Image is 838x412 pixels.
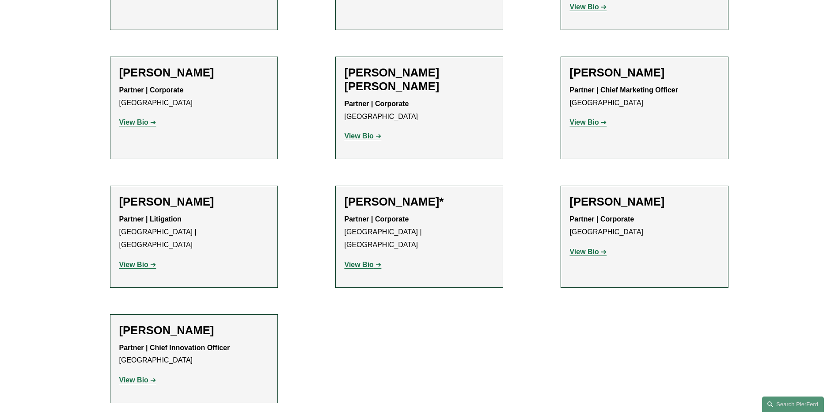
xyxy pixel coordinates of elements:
strong: Partner | Corporate [345,215,409,223]
a: View Bio [119,376,156,384]
strong: View Bio [119,261,148,268]
p: [GEOGRAPHIC_DATA] | [GEOGRAPHIC_DATA] [345,213,494,251]
a: View Bio [570,248,607,256]
a: View Bio [570,3,607,11]
strong: Partner | Corporate [345,100,409,107]
p: [GEOGRAPHIC_DATA] [119,342,269,367]
p: [GEOGRAPHIC_DATA] [570,213,719,239]
p: [GEOGRAPHIC_DATA] | [GEOGRAPHIC_DATA] [119,213,269,251]
strong: View Bio [345,132,374,140]
a: Search this site [762,397,824,412]
p: [GEOGRAPHIC_DATA] [119,84,269,110]
a: View Bio [345,261,382,268]
strong: Partner | Litigation [119,215,182,223]
a: View Bio [570,118,607,126]
strong: Partner | Chief Innovation Officer [119,344,230,351]
a: View Bio [345,132,382,140]
h2: [PERSON_NAME] [119,324,269,337]
h2: [PERSON_NAME]* [345,195,494,209]
p: [GEOGRAPHIC_DATA] [345,98,494,123]
h2: [PERSON_NAME] [570,195,719,209]
a: View Bio [119,261,156,268]
strong: View Bio [119,376,148,384]
strong: Partner | Corporate [570,215,634,223]
strong: View Bio [570,248,599,256]
strong: Partner | Corporate [119,86,184,94]
p: [GEOGRAPHIC_DATA] [570,84,719,110]
strong: Partner | Chief Marketing Officer [570,86,678,94]
h2: [PERSON_NAME] [PERSON_NAME] [345,66,494,93]
h2: [PERSON_NAME] [119,66,269,80]
a: View Bio [119,118,156,126]
strong: View Bio [345,261,374,268]
strong: View Bio [119,118,148,126]
h2: [PERSON_NAME] [119,195,269,209]
h2: [PERSON_NAME] [570,66,719,80]
strong: View Bio [570,3,599,11]
strong: View Bio [570,118,599,126]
